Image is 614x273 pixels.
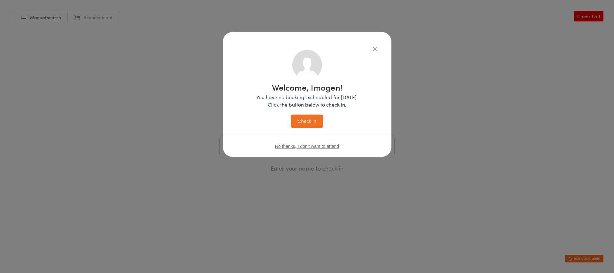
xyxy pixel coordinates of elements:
[256,83,358,91] h1: Welcome, Imogen!
[256,93,358,108] p: You have no bookings scheduled for [DATE]. Click the button below to check in.
[292,50,322,80] img: no_photo.png
[291,115,323,128] button: Check in
[275,144,339,149] button: No thanks, I don't want to attend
